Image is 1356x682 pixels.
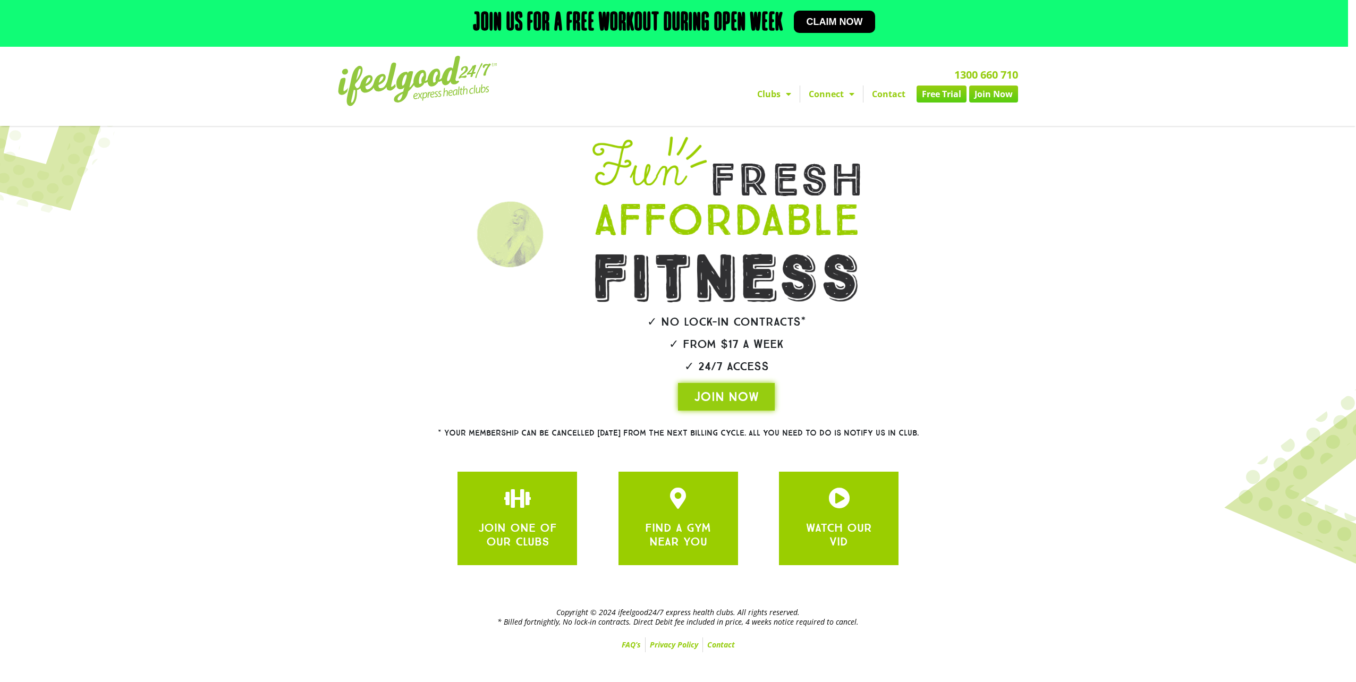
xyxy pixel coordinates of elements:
[473,11,783,36] h2: Join us for a free workout during open week
[800,86,863,103] a: Connect
[917,86,967,103] a: Free Trial
[580,86,1018,103] nav: Menu
[399,429,957,437] h2: * Your membership can be cancelled [DATE] from the next billing cycle. All you need to do is noti...
[562,338,891,350] h2: ✓ From $17 a week
[338,608,1018,627] h2: Copyright © 2024 ifeelgood24/7 express health clubs. All rights reserved. * Billed fortnightly, N...
[794,11,876,33] a: Claim now
[828,488,850,509] a: JOIN ONE OF OUR CLUBS
[646,637,702,652] a: Privacy Policy
[954,67,1018,82] a: 1300 660 710
[863,86,914,103] a: Contact
[562,316,891,328] h2: ✓ No lock-in contracts*
[507,488,528,509] a: JOIN ONE OF OUR CLUBS
[806,521,872,549] a: WATCH OUR VID
[807,17,863,27] span: Claim now
[617,637,645,652] a: FAQ’s
[678,383,775,411] a: JOIN NOW
[338,637,1018,652] nav: Menu
[645,521,711,549] a: FIND A GYM NEAR YOU
[667,488,689,509] a: JOIN ONE OF OUR CLUBS
[562,361,891,372] h2: ✓ 24/7 Access
[478,521,557,549] a: JOIN ONE OF OUR CLUBS
[703,637,739,652] a: Contact
[694,388,759,405] span: JOIN NOW
[969,86,1018,103] a: Join Now
[749,86,800,103] a: Clubs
